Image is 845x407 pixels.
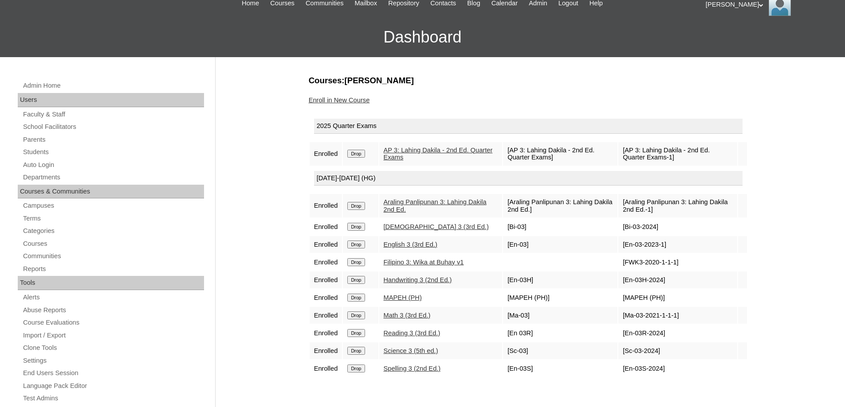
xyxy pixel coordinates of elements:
a: Import / Export [22,330,204,341]
a: Araling Panlipunan 3: Lahing Dakila 2nd Ed. [384,198,487,213]
a: Science 3 (5th ed.) [384,347,438,354]
td: [Sc-03] [503,342,617,359]
a: AP 3: Lahing Dakila - 2nd Ed. Quarter Exams [384,147,493,161]
td: Enrolled [310,360,342,377]
a: Departments [22,172,204,183]
a: Students [22,147,204,158]
input: Drop [347,202,365,210]
td: [MAPEH (PH)] [618,289,737,306]
td: Enrolled [310,254,342,271]
a: End Users Session [22,368,204,379]
td: [FWK3-2020-1-1-1] [618,254,737,271]
a: [DEMOGRAPHIC_DATA] 3 (3rd Ed.) [384,223,489,230]
a: Courses [22,238,204,249]
a: Communities [22,251,204,262]
td: [En-03S] [503,360,617,377]
td: [Bi-03-2024] [618,218,737,235]
a: Admin Home [22,80,204,91]
a: Test Admins [22,393,204,404]
a: Math 3 (3rd Ed.) [384,312,431,319]
a: Alerts [22,292,204,303]
input: Drop [347,294,365,302]
a: Clone Tools [22,342,204,353]
a: Campuses [22,200,204,211]
a: Spelling 3 (2nd Ed.) [384,365,441,372]
a: School Facilitators [22,121,204,132]
a: English 3 (3rd Ed.) [384,241,437,248]
td: Enrolled [310,218,342,235]
td: [MAPEH (PH)] [503,289,617,306]
td: [En-03-2023-1] [618,236,737,253]
td: [Sc-03-2024] [618,342,737,359]
a: Auto Login [22,159,204,171]
a: Handwriting 3 (2nd Ed.) [384,276,452,283]
input: Drop [347,329,365,337]
td: Enrolled [310,271,342,288]
a: Categories [22,225,204,236]
td: Enrolled [310,325,342,341]
a: Reading 3 (3rd Ed.) [384,329,440,337]
a: Language Pack Editor [22,380,204,391]
td: Enrolled [310,236,342,253]
div: 2025 Quarter Exams [314,119,743,134]
div: Tools [18,276,204,290]
td: [Ma-03] [503,307,617,324]
div: [DATE]-[DATE] (HG) [314,171,743,186]
h3: Courses:[PERSON_NAME] [309,75,748,86]
a: Reports [22,264,204,275]
td: Enrolled [310,342,342,359]
td: [Bi-03] [503,218,617,235]
input: Drop [347,240,365,248]
td: [En-03R-2024] [618,325,737,341]
h3: Dashboard [4,17,841,57]
td: [Araling Panlipunan 3: Lahing Dakila 2nd Ed.] [503,194,617,217]
td: Enrolled [310,194,342,217]
a: Faculty & Staff [22,109,204,120]
td: [En-03H] [503,271,617,288]
td: [AP 3: Lahing Dakila - 2nd Ed. Quarter Exams] [503,142,617,166]
div: Users [18,93,204,107]
td: [En-03S-2024] [618,360,737,377]
input: Drop [347,347,365,355]
a: Course Evaluations [22,317,204,328]
a: Abuse Reports [22,305,204,316]
a: Filipino 3: Wika at Buhay v1 [384,259,464,266]
td: Enrolled [310,289,342,306]
div: Courses & Communities [18,185,204,199]
input: Drop [347,311,365,319]
td: Enrolled [310,142,342,166]
td: [En-03H-2024] [618,271,737,288]
input: Drop [347,150,365,158]
td: [AP 3: Lahing Dakila - 2nd Ed. Quarter Exams-1] [618,142,737,166]
a: Settings [22,355,204,366]
input: Drop [347,276,365,284]
a: MAPEH (PH) [384,294,422,301]
input: Drop [347,258,365,266]
td: [Ma-03-2021-1-1-1] [618,307,737,324]
a: Parents [22,134,204,145]
a: Terms [22,213,204,224]
input: Drop [347,223,365,231]
a: Enroll in New Course [309,97,370,104]
td: [En 03R] [503,325,617,341]
td: [En-03] [503,236,617,253]
td: [Araling Panlipunan 3: Lahing Dakila 2nd Ed.-1] [618,194,737,217]
input: Drop [347,364,365,372]
td: Enrolled [310,307,342,324]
